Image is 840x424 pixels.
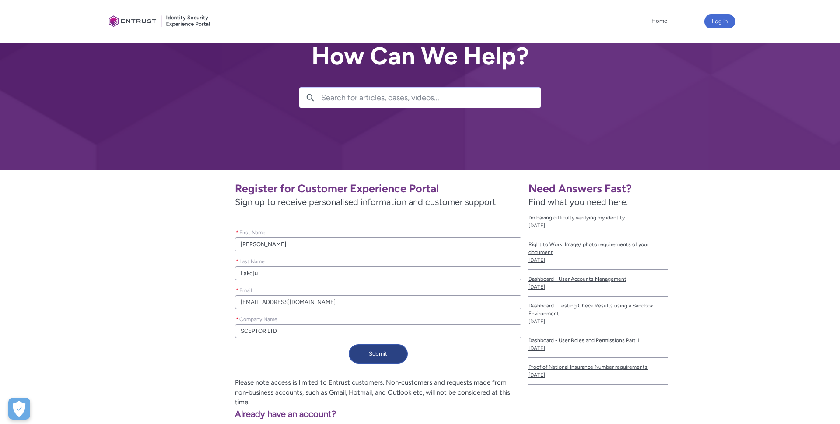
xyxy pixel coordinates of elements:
h2: How Can We Help? [299,42,541,70]
input: Search for articles, cases, videos... [321,88,541,108]
lightning-formatted-date-time: [DATE] [528,318,545,325]
button: Search [299,88,321,108]
a: Dashboard - User Accounts Management[DATE] [528,270,668,297]
lightning-formatted-date-time: [DATE] [528,223,545,229]
a: Already have an account? [112,409,336,419]
label: First Name [235,227,269,237]
lightning-formatted-date-time: [DATE] [528,345,545,351]
abbr: required [236,258,238,265]
a: Home [649,14,669,28]
h1: Register for Customer Experience Portal [235,182,521,195]
button: Log in [704,14,735,28]
button: Open Preferences [8,398,30,420]
p: Please note access is limited to Entrust customers. Non-customers and requests made from non-busi... [112,378,521,407]
span: Sign up to receive personalised information and customer support [235,195,521,208]
lightning-formatted-date-time: [DATE] [528,372,545,378]
a: Right to Work: Image/ photo requirements of your document[DATE] [528,235,668,270]
label: Last Name [235,256,268,265]
span: Right to Work: Image/ photo requirements of your document [528,240,668,256]
lightning-formatted-date-time: [DATE] [528,257,545,263]
abbr: required [236,230,238,236]
span: I’m having difficulty verifying my identity [528,214,668,222]
span: Dashboard - User Accounts Management [528,275,668,283]
a: Dashboard - Testing Check Results using a Sandbox Environment[DATE] [528,297,668,331]
span: Find what you need here. [528,197,628,207]
span: Dashboard - User Roles and Permissions Part 1 [528,336,668,344]
label: Email [235,285,255,294]
abbr: required [236,287,238,293]
a: Dashboard - User Roles and Permissions Part 1[DATE] [528,331,668,358]
h1: Need Answers Fast? [528,182,668,195]
iframe: Qualified Messenger [684,221,840,424]
abbr: required [236,316,238,322]
div: Cookie Preferences [8,398,30,420]
a: I’m having difficulty verifying my identity[DATE] [528,208,668,235]
button: Submit [349,344,408,364]
lightning-formatted-date-time: [DATE] [528,284,545,290]
label: Company Name [235,314,281,323]
span: Dashboard - Testing Check Results using a Sandbox Environment [528,302,668,318]
span: Proof of National Insurance Number requirements [528,363,668,371]
a: Proof of National Insurance Number requirements[DATE] [528,358,668,385]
